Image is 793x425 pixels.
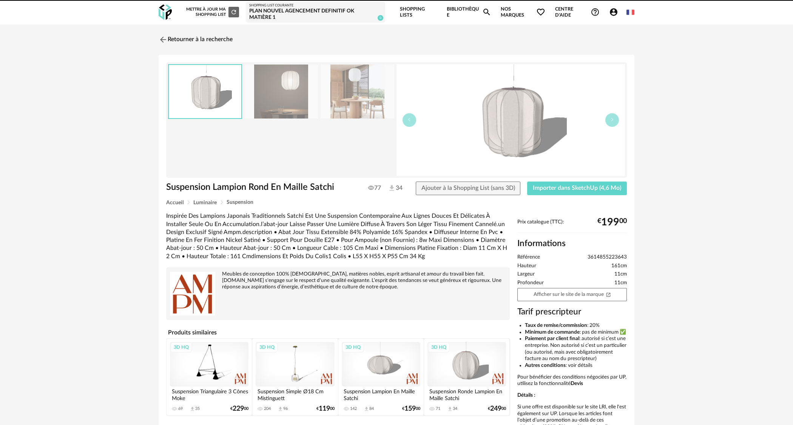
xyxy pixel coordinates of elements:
[597,219,627,225] div: € 00
[159,31,233,48] a: Retourner à la recherche
[606,291,611,297] span: Open In New icon
[517,263,536,269] span: Hauteur
[517,374,627,387] p: Pour bénéficier des conditions négociées par UP, utilisez la fonctionnalité
[527,182,627,195] button: Importer dans SketchUp (4,6 Mo)
[227,200,253,205] span: Suspension
[159,35,168,44] img: svg+xml;base64,PHN2ZyB3aWR0aD0iMjQiIGhlaWdodD0iMjQiIHZpZXdCb3g9IjAgMCAyNCAyNCIgZmlsbD0ibm9uZSIgeG...
[342,342,364,352] div: 3D HQ
[427,387,506,402] div: Suspension Ronde Lampion En Maille Satchi
[421,185,515,191] span: Ajouter à la Shopping List (sans 3D)
[166,327,510,338] h4: Produits similaires
[517,238,627,249] h2: Informations
[342,387,420,402] div: Suspension Lampion En Maille Satchi
[256,342,278,352] div: 3D HQ
[369,406,374,411] div: 84
[525,336,627,362] li: : autorisé si c’est une entreprise. Non autorisé si c’est un particulier (ou autorisé, mais avec ...
[525,323,587,328] b: Taux de remise/commission
[283,406,288,411] div: 96
[166,182,354,193] h1: Suspension Lampion Rond En Maille Satchi
[233,406,244,411] span: 229
[388,184,402,192] span: 34
[614,271,627,278] span: 11cm
[428,342,450,352] div: 3D HQ
[601,219,619,225] span: 199
[170,342,192,352] div: 3D HQ
[525,329,627,336] li: : pas de minimum ✅
[321,65,394,119] img: c0d82ce18cf0fc19eaf58251fcd871b3.jpg
[338,339,424,415] a: 3D HQ Suspension Lampion En Maille Satchi 142 Download icon 84 €15900
[436,406,440,411] div: 71
[482,8,491,17] span: Magnify icon
[525,336,579,341] b: Paiement par client final
[245,65,318,119] img: 88b21db1258250adf6f1efc437a822fd.jpg
[525,330,580,335] b: Minimum de commande
[185,7,239,17] div: Mettre à jour ma Shopping List
[614,280,627,286] span: 11cm
[193,200,217,205] span: Luminaire
[368,184,381,192] span: 77
[316,406,335,411] div: € 00
[167,339,252,415] a: 3D HQ Suspension Triangulaire 3 Cônes Moke 69 Download icon 35 €22900
[350,406,357,411] div: 142
[190,406,195,412] span: Download icon
[249,3,382,8] div: Shopping List courante
[249,8,382,21] div: Plan nouvel agencement definitif ok matière 1
[166,212,510,260] div: Inspirée Des Lampions Japonais Traditionnels Satchi Est Une Suspension Contemporaine Aux Lignes D...
[252,339,338,415] a: 3D HQ Suspension Simple Ø18 Cm Mistinguett 204 Download icon 96 €11900
[591,8,600,17] span: Help Circle Outline icon
[536,8,545,17] span: Heart Outline icon
[396,64,625,176] img: thumbnail.png
[525,322,627,329] li: : 20%
[490,406,501,411] span: 249
[517,254,540,261] span: Référence
[447,406,453,412] span: Download icon
[517,280,544,286] span: Profondeur
[170,387,248,402] div: Suspension Triangulaire 3 Cônes Moke
[517,393,535,398] b: Détails :
[453,406,457,411] div: 34
[609,8,618,17] span: Account Circle icon
[525,362,627,369] li: : voir détails
[517,306,627,317] h3: Tarif prescripteur
[159,5,172,20] img: OXP
[424,339,509,415] a: 3D HQ Suspension Ronde Lampion En Maille Satchi 71 Download icon 34 €24900
[166,200,184,205] span: Accueil
[364,406,369,412] span: Download icon
[488,406,506,411] div: € 00
[249,3,382,21] a: Shopping List courante Plan nouvel agencement definitif ok matière 1 0
[278,406,283,412] span: Download icon
[170,271,506,290] div: Meubles de conception 100% [DEMOGRAPHIC_DATA], matières nobles, esprit artisanal et amour du trav...
[517,288,627,301] a: Afficher sur le site de la marqueOpen In New icon
[170,271,215,316] img: brand logo
[319,406,330,411] span: 119
[230,10,237,14] span: Refresh icon
[264,406,271,411] div: 204
[230,406,248,411] div: € 00
[517,271,535,278] span: Largeur
[626,8,634,16] img: fr
[588,254,627,261] span: 3614855223643
[166,200,627,205] div: Breadcrumb
[178,406,183,411] div: 69
[533,185,621,191] span: Importer dans SketchUp (4,6 Mo)
[195,406,200,411] div: 35
[388,184,396,192] img: Téléchargements
[378,15,383,21] span: 0
[525,363,566,368] b: Autres conditions
[416,182,521,195] button: Ajouter à la Shopping List (sans 3D)
[571,381,583,386] b: Devis
[169,65,241,118] img: thumbnail.png
[404,406,416,411] span: 159
[517,219,627,233] div: Prix catalogue (TTC):
[555,6,600,18] span: Centre d'aideHelp Circle Outline icon
[611,263,627,269] span: 161cm
[402,406,420,411] div: € 00
[609,8,622,17] span: Account Circle icon
[256,387,334,402] div: Suspension Simple Ø18 Cm Mistinguett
